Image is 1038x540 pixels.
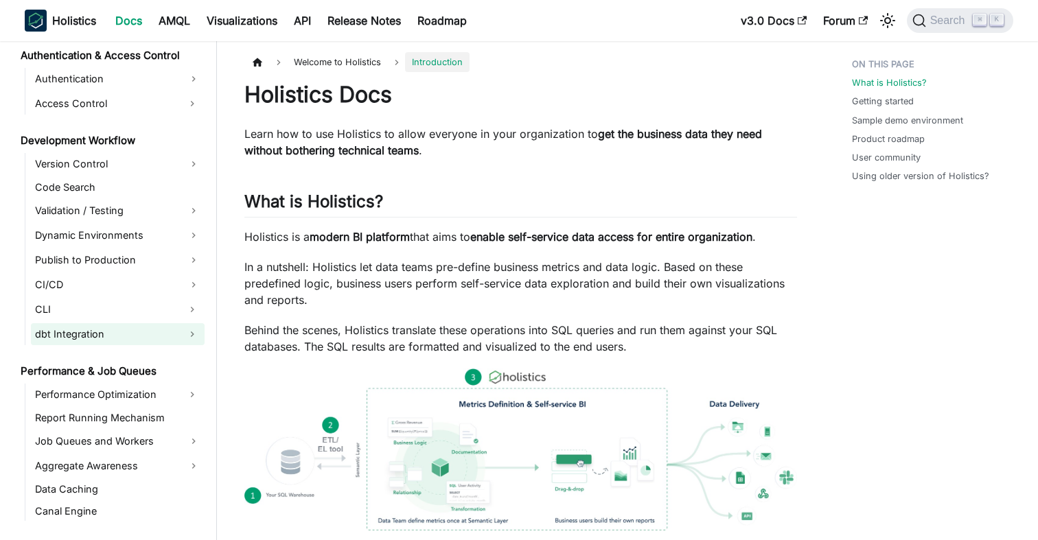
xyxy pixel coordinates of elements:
button: Expand sidebar category 'CLI' [180,298,205,320]
p: Holistics is a that aims to . [244,228,797,245]
img: How Holistics fits in your Data Stack [244,368,797,530]
a: Report Running Mechanism [31,408,205,427]
a: API [286,10,319,32]
nav: Breadcrumbs [244,52,797,72]
a: Job Queues and Workers [31,430,205,452]
a: Docs [107,10,150,32]
a: Release Notes [319,10,409,32]
a: Sample demo environment [852,114,963,127]
button: Expand sidebar category 'Performance Optimization' [180,384,205,406]
a: Performance Optimization [31,384,180,406]
span: Search [926,14,973,27]
a: Development Workflow [16,131,205,150]
kbd: ⌘ [973,14,987,26]
a: Code Search [31,178,205,197]
a: dbt Integration [31,323,180,345]
a: Publish to Production [31,249,205,271]
a: Access Control [31,93,180,115]
a: Data Caching [31,480,205,499]
a: HolisticsHolistics [25,10,96,32]
a: Canal Engine [31,502,205,521]
p: Learn how to use Holistics to allow everyone in your organization to . [244,126,797,159]
button: Expand sidebar category 'Access Control' [180,93,205,115]
strong: enable self-service data access for entire organization [470,230,752,244]
span: Welcome to Holistics [287,52,388,72]
img: Holistics [25,10,47,32]
a: Home page [244,52,270,72]
a: Validation / Testing [31,200,205,222]
a: Using older version of Holistics? [852,169,989,183]
a: What is Holistics? [852,76,927,89]
a: CLI [31,298,180,320]
a: Performance & Job Queues [16,362,205,381]
p: In a nutshell: Holistics let data teams pre-define business metrics and data logic. Based on thes... [244,259,797,308]
kbd: K [990,14,1004,26]
nav: Docs sidebar [11,41,217,540]
h2: What is Holistics? [244,191,797,218]
b: Holistics [52,12,96,29]
a: Getting started [852,95,914,108]
a: Roadmap [409,10,475,32]
button: Expand sidebar category 'dbt Integration' [180,323,205,345]
a: Visualizations [198,10,286,32]
button: Switch between dark and light mode (currently light mode) [877,10,899,32]
a: User community [852,151,921,164]
a: Authentication & Access Control [16,46,205,65]
strong: modern BI platform [310,230,410,244]
button: Search (Command+K) [907,8,1013,33]
span: Introduction [405,52,470,72]
p: Behind the scenes, Holistics translate these operations into SQL queries and run them against you... [244,322,797,355]
a: Authentication [31,68,205,90]
a: Dynamic Environments [31,224,205,246]
a: Version Control [31,153,205,175]
a: v3.0 Docs [733,10,815,32]
a: Product roadmap [852,132,925,145]
a: CI/CD [31,274,205,296]
a: Aggregate Awareness [31,455,205,477]
h1: Holistics Docs [244,81,797,108]
a: AMQL [150,10,198,32]
a: Forum [815,10,876,32]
